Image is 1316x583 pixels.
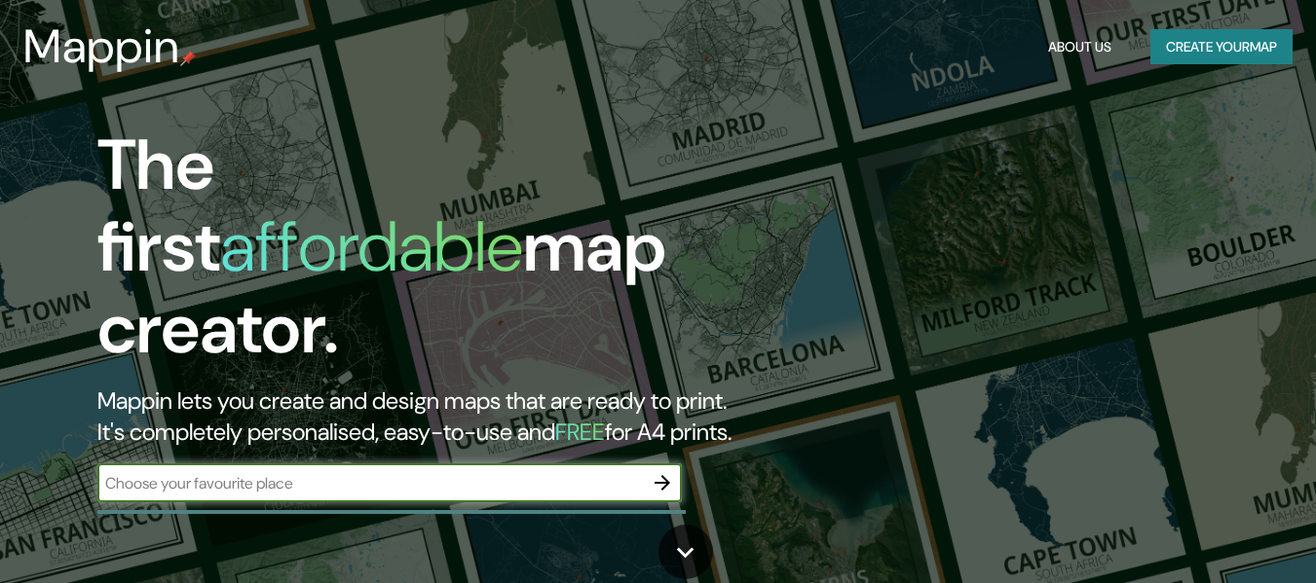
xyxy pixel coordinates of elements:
button: About Us [1040,29,1119,65]
h5: FREE [555,417,605,447]
img: mappin-pin [180,51,196,66]
input: Choose your favourite place [97,472,643,494]
h1: The first map creator. [97,125,756,385]
h2: Mappin lets you create and design maps that are ready to print. It's completely personalised, eas... [97,385,756,448]
h1: affordable [220,201,523,292]
button: Create yourmap [1150,29,1293,65]
h3: Mappin [23,19,180,74]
